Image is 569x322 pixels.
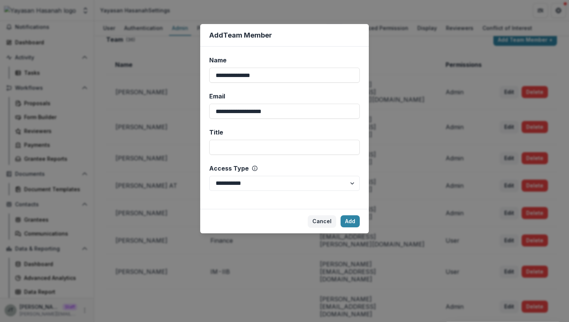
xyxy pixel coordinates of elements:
[209,128,223,137] span: Title
[209,92,225,101] span: Email
[209,164,249,173] span: Access Type
[209,56,227,65] span: Name
[200,24,369,47] header: Add Team Member
[341,215,360,227] button: Add
[308,215,336,227] button: Cancel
